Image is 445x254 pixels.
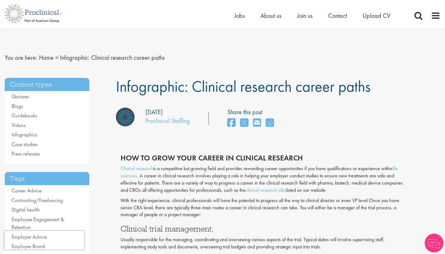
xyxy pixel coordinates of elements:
a: Contact [328,12,347,20]
a: share on twitter [240,116,248,130]
p: Usually responsible for the managing, coordinating and overseeing various aspects of the trial. T... [121,236,408,251]
a: About us [260,12,281,20]
a: Career Advice [12,187,42,194]
a: Case studies [12,141,37,148]
img: Proclinical Staffing [116,108,135,126]
span: You are here: [5,53,37,62]
label: Share this post [227,108,277,117]
span: Infographic: Clinical research career paths [116,76,371,96]
div: [DATE] [146,108,163,117]
h2: How to grow your career in clinical research [121,154,408,162]
a: Digital health [12,206,40,213]
h3: Content types [5,78,89,91]
img: Chatbot [425,234,443,252]
span: Infographic: Clinical research career paths [60,53,165,62]
a: Join us [297,12,313,20]
a: Proclinical Staffing [145,117,190,125]
a: Jobs [234,12,245,20]
span: Once you have senior CRA level, there are typically three main routes a career in clinical resear... [121,197,399,218]
a: clinical research jobs [245,187,286,193]
a: Upload CV [363,12,390,20]
a: Quizzes [12,93,29,100]
a: share on email [253,116,261,130]
h3: Clinical trial management: [121,225,408,233]
span: > [55,53,58,62]
iframe: reCAPTCHA [4,231,84,250]
a: Contracting/Freelancing [12,197,63,204]
p: With the right experience, clinical professionals will have the potential to progress all the way... [121,197,408,219]
a: Infographics [12,131,37,138]
a: Guidebooks [12,112,37,119]
p: is a competitive but growing field and provides rewarding career opportunities if you have qualif... [121,165,408,194]
a: life sciences [121,165,398,179]
h3: Tags [5,172,89,185]
a: share on whats app [266,116,274,130]
a: Blogs [12,103,23,109]
a: Press releases [12,150,40,157]
a: Videos [12,122,26,129]
a: share on facebook [227,116,235,130]
a: breadcrumb link [39,53,54,62]
a: Employee Engagement & Retention [12,216,64,231]
a: Clinical research [121,165,153,172]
